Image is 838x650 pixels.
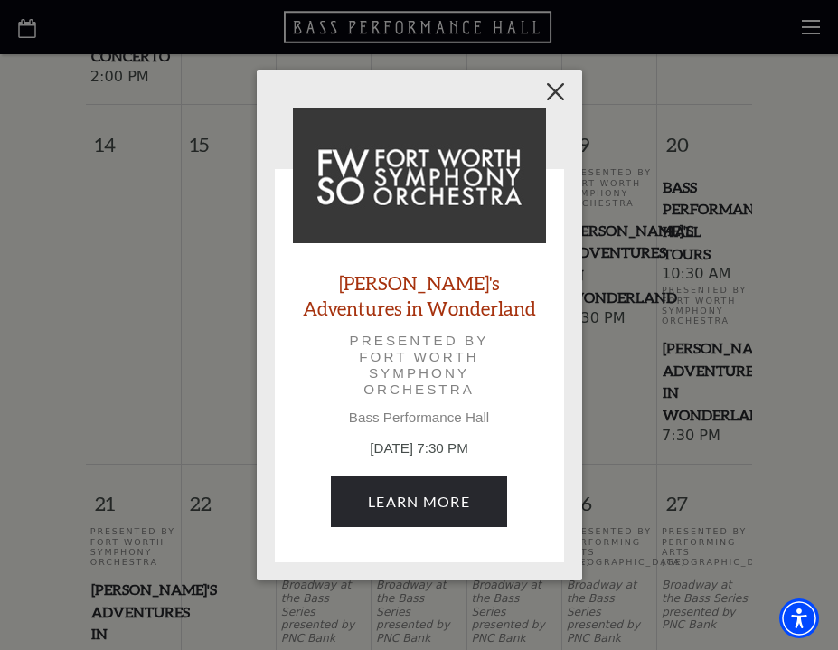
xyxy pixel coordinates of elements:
button: Close [538,74,572,108]
a: September 20, 7:30 PM Learn More [331,476,507,527]
a: [PERSON_NAME]'s Adventures in Wonderland [293,270,546,319]
p: Bass Performance Hall [293,410,546,426]
div: Accessibility Menu [779,598,819,638]
p: Presented by Fort Worth Symphony Orchestra [318,333,521,399]
p: [DATE] 7:30 PM [293,438,546,459]
img: Alice's Adventures in Wonderland [293,108,546,243]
